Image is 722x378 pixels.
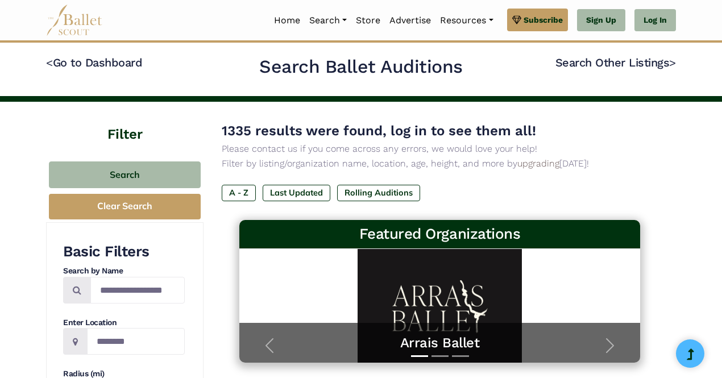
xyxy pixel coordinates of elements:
a: upgrading [517,158,559,169]
a: Search [305,9,351,32]
button: Clear Search [49,194,201,219]
button: Slide 3 [452,350,469,363]
span: Subscribe [524,14,563,26]
a: Store [351,9,385,32]
a: <Go to Dashboard [46,56,142,69]
h3: Featured Organizations [248,225,632,244]
a: Log In [634,9,676,32]
label: Last Updated [263,185,330,201]
img: gem.svg [512,14,521,26]
button: Search [49,161,201,188]
span: 1335 results were found, log in to see them all! [222,123,536,139]
input: Search by names... [90,277,185,304]
a: Subscribe [507,9,568,31]
a: Resources [435,9,497,32]
a: Sign Up [577,9,625,32]
h4: Search by Name [63,265,185,277]
p: Filter by listing/organization name, location, age, height, and more by [DATE]! [222,156,658,171]
h2: Search Ballet Auditions [259,55,463,79]
label: Rolling Auditions [337,185,420,201]
a: Arrais Ballet [251,334,629,352]
h3: Basic Filters [63,242,185,261]
label: A - Z [222,185,256,201]
button: Slide 1 [411,350,428,363]
code: > [669,55,676,69]
code: < [46,55,53,69]
h4: Enter Location [63,317,185,329]
a: Search Other Listings> [555,56,676,69]
p: Please contact us if you come across any errors, we would love your help! [222,142,658,156]
input: Location [87,328,185,355]
button: Slide 2 [431,350,449,363]
h4: Filter [46,102,204,144]
a: Advertise [385,9,435,32]
a: Home [269,9,305,32]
